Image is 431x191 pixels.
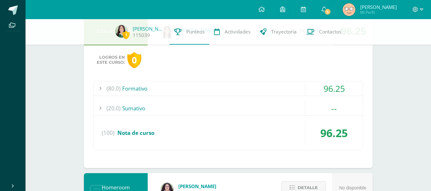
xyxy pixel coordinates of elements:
span: Logros en este curso: [97,55,125,65]
div: 96.25 [305,121,363,145]
div: 0 [127,52,141,68]
span: [PERSON_NAME] [360,4,397,10]
span: (20.0) [107,101,121,115]
img: 7775765ac5b93ea7f316c0cc7e2e0b98.png [343,3,355,16]
span: 1 [123,31,130,39]
span: Trayectoria [271,28,297,35]
span: Punteos [186,28,204,35]
span: No disponible [339,185,366,190]
div: 96.25 [305,81,363,96]
span: Mi Perfil [360,10,397,15]
span: Nota de curso [117,129,154,136]
a: Contactos [301,19,346,45]
a: Actividades [209,19,255,45]
img: a478b10ea490de47a8cbd13f9fa61e53.png [115,25,128,38]
span: 3 [324,8,331,15]
div: Sumativo [94,101,363,115]
a: Punteos [169,19,209,45]
div: Formativo [94,81,363,96]
span: Contactos [319,28,341,35]
a: [PERSON_NAME] [133,26,165,32]
span: (80.0) [107,81,121,96]
span: [PERSON_NAME] [178,183,216,189]
a: Trayectoria [255,19,301,45]
div: -- [305,101,363,115]
span: (100) [102,121,115,145]
a: 115039 [133,32,150,39]
span: Actividades [225,28,250,35]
